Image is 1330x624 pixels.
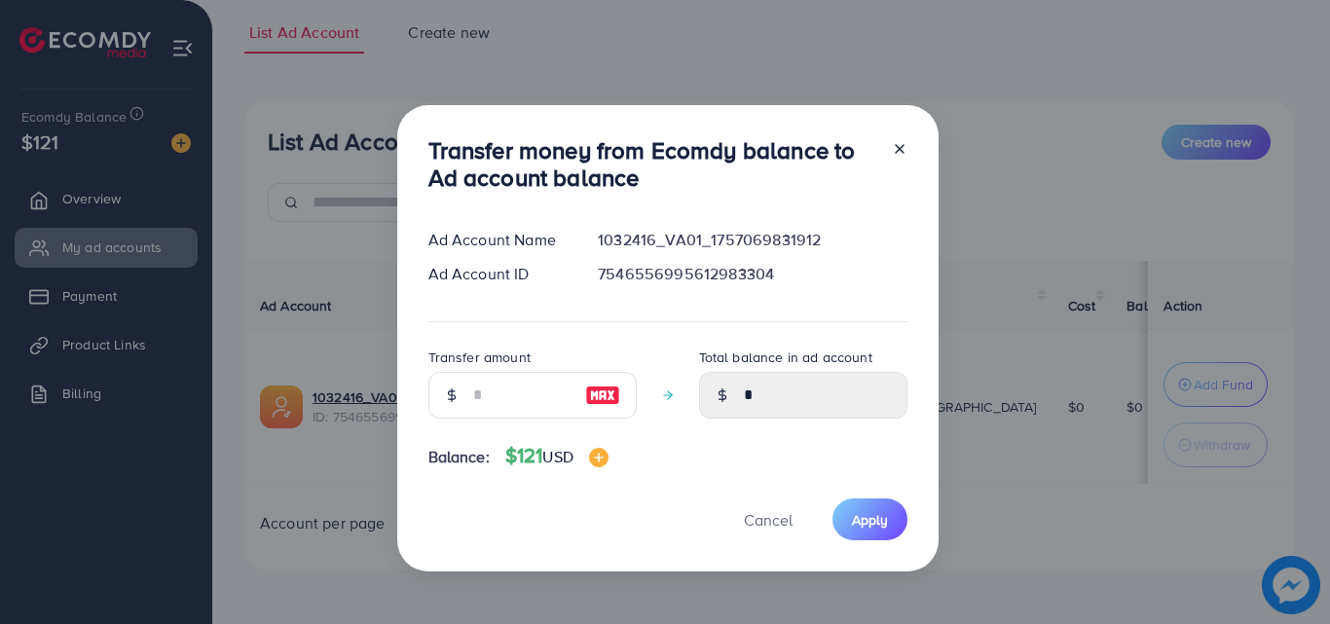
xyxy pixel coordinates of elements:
h3: Transfer money from Ecomdy balance to Ad account balance [428,136,876,193]
label: Total balance in ad account [699,348,872,367]
div: 1032416_VA01_1757069831912 [582,229,922,251]
div: Ad Account Name [413,229,583,251]
span: USD [542,446,573,467]
img: image [585,384,620,407]
button: Cancel [720,498,817,540]
div: Ad Account ID [413,263,583,285]
span: Balance: [428,446,490,468]
h4: $121 [505,444,609,468]
label: Transfer amount [428,348,531,367]
div: 7546556995612983304 [582,263,922,285]
span: Apply [852,510,888,530]
button: Apply [832,498,907,540]
img: image [589,448,609,467]
span: Cancel [744,509,793,531]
